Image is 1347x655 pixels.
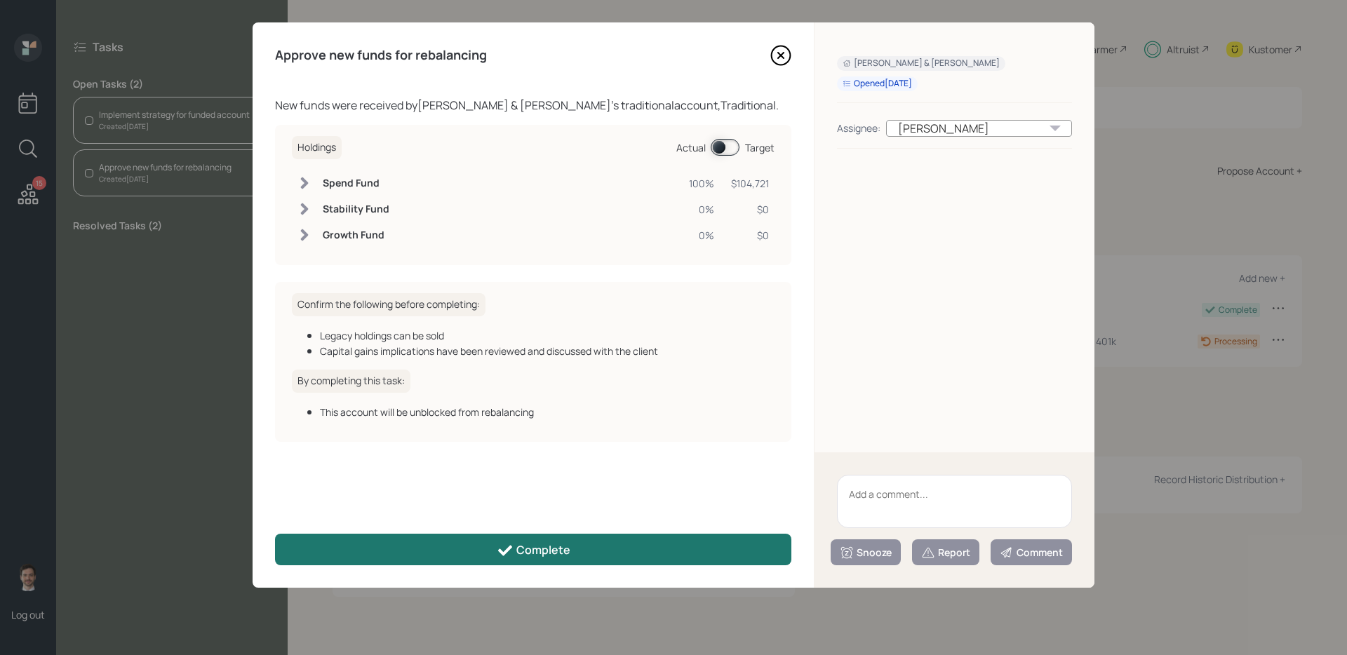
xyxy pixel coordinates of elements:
[689,176,714,191] div: 100%
[843,78,912,90] div: Opened [DATE]
[275,97,791,114] div: New funds were received by [PERSON_NAME] & [PERSON_NAME] 's traditional account, Traditional .
[320,328,775,343] div: Legacy holdings can be sold
[837,121,880,135] div: Assignee:
[323,229,389,241] h6: Growth Fund
[320,344,775,358] div: Capital gains implications have been reviewed and discussed with the client
[731,202,769,217] div: $0
[731,228,769,243] div: $0
[275,534,791,565] button: Complete
[731,176,769,191] div: $104,721
[886,120,1072,137] div: [PERSON_NAME]
[292,293,485,316] h6: Confirm the following before completing:
[323,203,389,215] h6: Stability Fund
[1000,546,1063,560] div: Comment
[275,48,487,63] h4: Approve new funds for rebalancing
[831,539,901,565] button: Snooze
[840,546,892,560] div: Snooze
[320,405,775,419] div: This account will be unblocked from rebalancing
[843,58,1000,69] div: [PERSON_NAME] & [PERSON_NAME]
[323,177,389,189] h6: Spend Fund
[745,140,775,155] div: Target
[689,228,714,243] div: 0%
[292,136,342,159] h6: Holdings
[497,542,570,559] div: Complete
[676,140,706,155] div: Actual
[921,546,970,560] div: Report
[689,202,714,217] div: 0%
[292,370,410,393] h6: By completing this task:
[912,539,979,565] button: Report
[991,539,1072,565] button: Comment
